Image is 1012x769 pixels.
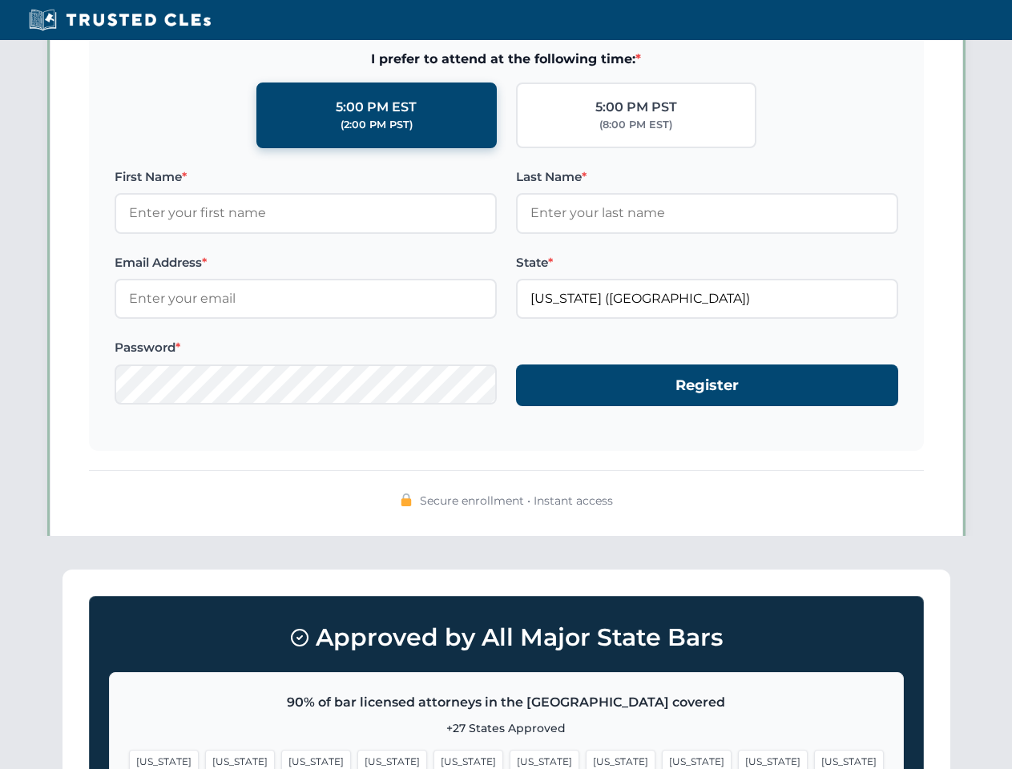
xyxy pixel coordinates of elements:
[24,8,216,32] img: Trusted CLEs
[115,167,497,187] label: First Name
[109,616,904,659] h3: Approved by All Major State Bars
[516,364,898,407] button: Register
[129,692,884,713] p: 90% of bar licensed attorneys in the [GEOGRAPHIC_DATA] covered
[516,279,898,319] input: Georgia (GA)
[516,193,898,233] input: Enter your last name
[341,117,413,133] div: (2:00 PM PST)
[115,49,898,70] span: I prefer to attend at the following time:
[516,253,898,272] label: State
[115,279,497,319] input: Enter your email
[336,97,417,118] div: 5:00 PM EST
[129,719,884,737] p: +27 States Approved
[115,253,497,272] label: Email Address
[115,338,497,357] label: Password
[516,167,898,187] label: Last Name
[115,193,497,233] input: Enter your first name
[595,97,677,118] div: 5:00 PM PST
[400,493,413,506] img: 🔒
[420,492,613,509] span: Secure enrollment • Instant access
[599,117,672,133] div: (8:00 PM EST)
